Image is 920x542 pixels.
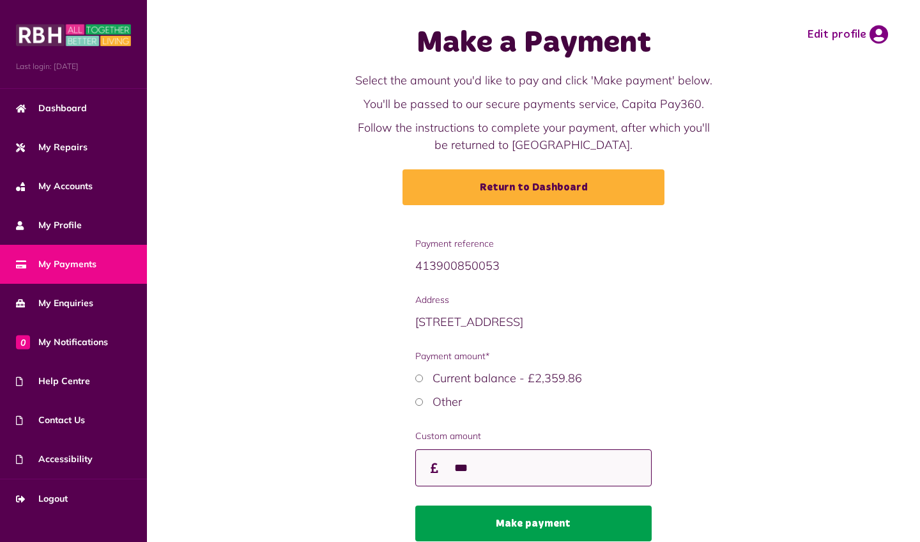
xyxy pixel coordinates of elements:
a: Return to Dashboard [402,169,664,205]
p: Select the amount you'd like to pay and click 'Make payment' below. [353,72,714,89]
span: Logout [16,492,68,506]
span: My Repairs [16,141,88,154]
span: [STREET_ADDRESS] [415,314,523,329]
span: 413900850053 [415,258,500,273]
span: My Enquiries [16,297,93,310]
button: Make payment [415,506,652,541]
span: My Profile [16,219,82,232]
label: Current balance - £2,359.86 [433,371,582,385]
span: Payment reference [415,237,652,251]
label: Custom amount [415,430,652,443]
span: My Accounts [16,180,93,193]
img: MyRBH [16,22,131,48]
h1: Make a Payment [353,25,714,62]
span: Accessibility [16,453,93,466]
label: Other [433,394,462,409]
a: Edit profile [807,25,888,44]
p: You'll be passed to our secure payments service, Capita Pay360. [353,95,714,112]
p: Follow the instructions to complete your payment, after which you'll be returned to [GEOGRAPHIC_D... [353,119,714,153]
span: Help Centre [16,375,90,388]
span: 0 [16,335,30,349]
span: Last login: [DATE] [16,61,131,72]
span: My Notifications [16,336,108,349]
span: Dashboard [16,102,87,115]
span: Address [415,293,652,307]
span: My Payments [16,258,96,271]
span: Payment amount* [415,350,652,363]
span: Contact Us [16,414,85,427]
